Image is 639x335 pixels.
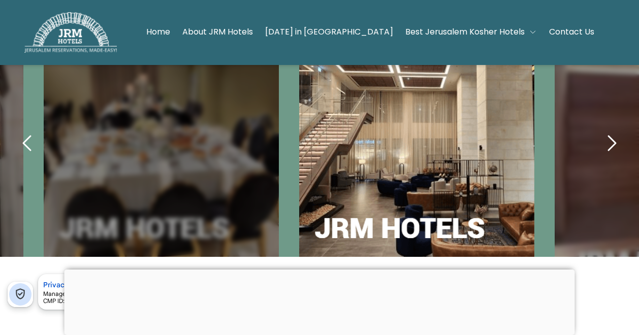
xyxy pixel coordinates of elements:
[594,126,629,160] button: next
[146,23,170,41] a: Home
[24,12,117,53] img: JRM Hotels
[549,23,594,41] a: Contact Us
[265,23,393,41] a: [DATE] in [GEOGRAPHIC_DATA]
[65,270,575,332] iframe: Advertisement
[405,23,537,41] button: Best Jerusalem Kosher Hotels
[182,23,253,41] a: About JRM Hotels
[405,26,525,38] span: Best Jerusalem Kosher Hotels
[10,126,45,160] button: previous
